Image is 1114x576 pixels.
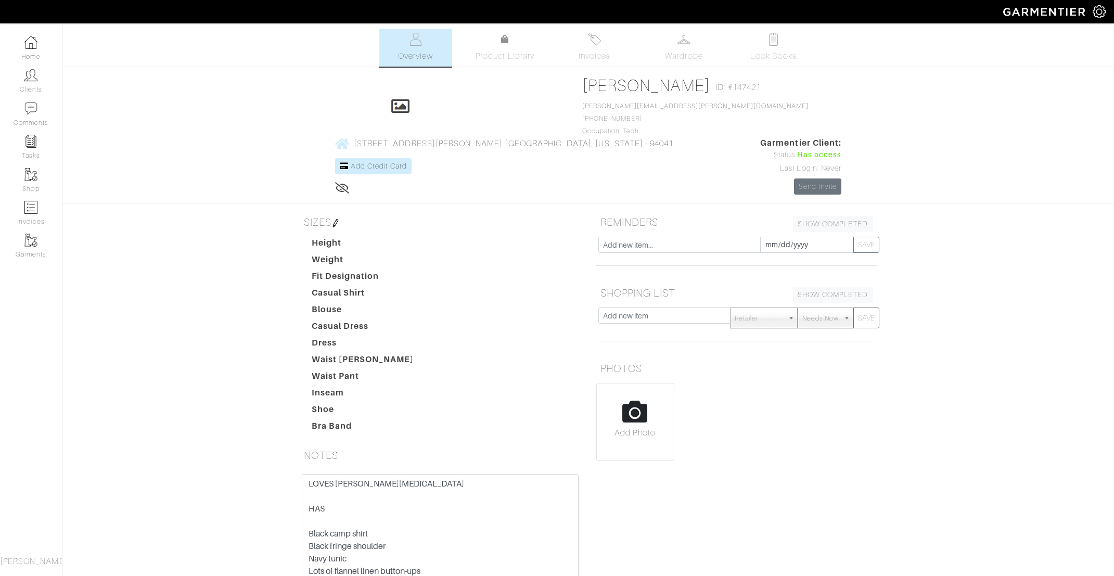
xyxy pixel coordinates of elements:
img: basicinfo-40fd8af6dae0f16599ec9e87c0ef1c0a1fdea2edbe929e3d69a839185d80c458.svg [409,33,422,46]
span: Invoices [579,50,610,62]
a: SHOW COMPLETED [793,216,873,232]
a: SHOW COMPLETED [793,287,873,303]
a: Add Credit Card [335,158,412,174]
span: Retailer [735,308,784,329]
h5: NOTES [300,445,581,466]
span: [PHONE_NUMBER] Occupation: Tech [582,103,809,135]
img: reminder-icon-8004d30b9f0a5d33ae49ab947aed9ed385cf756f9e5892f1edd6e32f2345188e.png [24,135,37,148]
img: garments-icon-b7da505a4dc4fd61783c78ac3ca0ef83fa9d6f193b1c9dc38574b1d14d53ca28.png [24,168,37,181]
span: Look Books [750,50,797,62]
input: Add new item [598,308,731,324]
div: Last Login: Never [760,163,841,174]
dt: Fit Designation [304,270,422,287]
a: Look Books [737,29,810,67]
dt: Bra Band [304,420,422,437]
img: gear-icon-white-bd11855cb880d31180b6d7d6211b90ccbf57a29d726f0c71d8c61bd08dd39cc2.png [1093,5,1106,18]
span: Garmentier Client: [760,137,841,149]
span: Has access [797,149,842,161]
a: Wardrobe [648,29,721,67]
img: pen-cf24a1663064a2ec1b9c1bd2387e9de7a2fa800b781884d57f21acf72779bad2.png [331,219,340,227]
dt: Weight [304,253,422,270]
span: Wardrobe [665,50,702,62]
div: Status: [760,149,841,161]
h5: SIZES [300,212,581,233]
dt: Blouse [304,303,422,320]
span: Add Credit Card [351,162,407,170]
a: [STREET_ADDRESS][PERSON_NAME] [GEOGRAPHIC_DATA], [US_STATE] - 94041 [335,137,673,150]
h5: PHOTOS [596,358,877,379]
h5: REMINDERS [596,212,877,233]
dt: Casual Shirt [304,287,422,303]
a: [PERSON_NAME][EMAIL_ADDRESS][PERSON_NAME][DOMAIN_NAME] [582,103,809,110]
a: [PERSON_NAME] [582,76,711,95]
dt: Dress [304,337,422,353]
button: SAVE [853,308,879,328]
img: garmentier-logo-header-white-b43fb05a5012e4ada735d5af1a66efaba907eab6374d6393d1fbf88cb4ef424d.png [998,3,1093,21]
span: Overview [398,50,433,62]
img: wardrobe-487a4870c1b7c33e795ec22d11cfc2ed9d08956e64fb3008fe2437562e282088.svg [677,33,690,46]
img: garments-icon-b7da505a4dc4fd61783c78ac3ca0ef83fa9d6f193b1c9dc38574b1d14d53ca28.png [24,234,37,247]
dt: Casual Dress [304,320,422,337]
dt: Inseam [304,387,422,403]
dt: Shoe [304,403,422,420]
a: Invoices [558,29,631,67]
span: [STREET_ADDRESS][PERSON_NAME] [GEOGRAPHIC_DATA], [US_STATE] - 94041 [354,139,673,148]
img: orders-icon-0abe47150d42831381b5fb84f609e132dff9fe21cb692f30cb5eec754e2cba89.png [24,201,37,214]
a: Send Invite [794,178,842,195]
span: ID: #147421 [715,81,761,94]
a: Product Library [469,33,542,62]
img: todo-9ac3debb85659649dc8f770b8b6100bb5dab4b48dedcbae339e5042a72dfd3cc.svg [767,33,780,46]
img: dashboard-icon-dbcd8f5a0b271acd01030246c82b418ddd0df26cd7fceb0bd07c9910d44c42f6.png [24,36,37,49]
img: orders-27d20c2124de7fd6de4e0e44c1d41de31381a507db9b33961299e4e07d508b8c.svg [588,33,601,46]
dt: Height [304,237,422,253]
input: Add new item... [598,237,761,253]
dt: Waist [PERSON_NAME] [304,353,422,370]
span: Product Library [476,50,534,62]
img: clients-icon-6bae9207a08558b7cb47a8932f037763ab4055f8c8b6bfacd5dc20c3e0201464.png [24,69,37,82]
h5: SHOPPING LIST [596,283,877,303]
dt: Waist Pant [304,370,422,387]
a: Overview [379,29,452,67]
span: Needs Now [802,308,839,329]
button: SAVE [853,237,879,253]
img: comment-icon-a0a6a9ef722e966f86d9cbdc48e553b5cf19dbc54f86b18d962a5391bc8f6eb6.png [24,102,37,115]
